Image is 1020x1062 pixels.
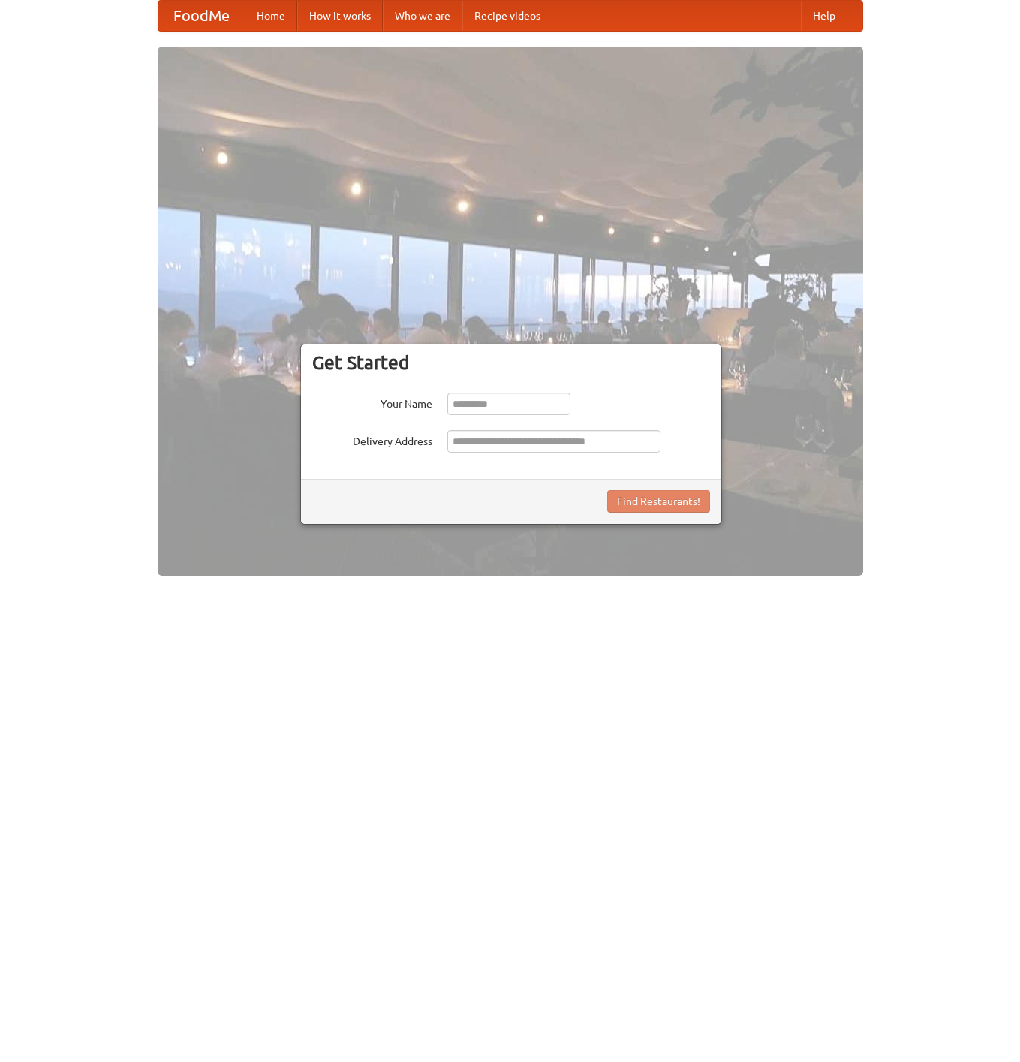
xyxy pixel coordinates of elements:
[383,1,462,31] a: Who we are
[245,1,297,31] a: Home
[158,1,245,31] a: FoodMe
[312,351,710,374] h3: Get Started
[297,1,383,31] a: How it works
[801,1,847,31] a: Help
[607,490,710,513] button: Find Restaurants!
[462,1,552,31] a: Recipe videos
[312,393,432,411] label: Your Name
[312,430,432,449] label: Delivery Address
